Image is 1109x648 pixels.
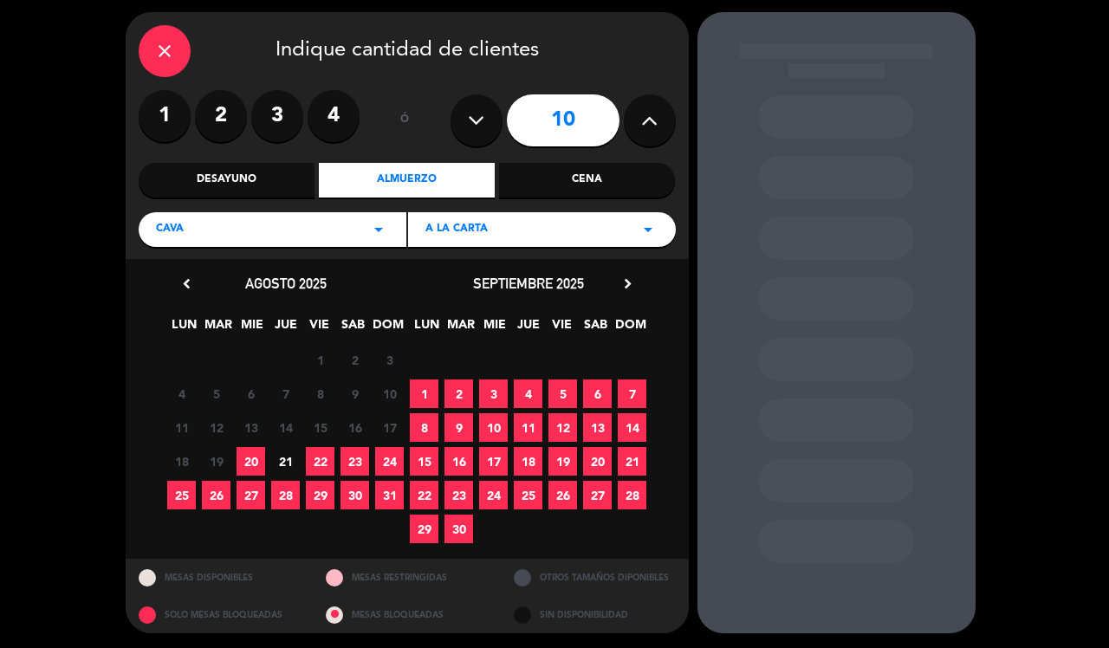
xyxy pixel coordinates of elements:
[618,413,646,442] span: 14
[583,481,612,509] span: 27
[583,379,612,408] span: 6
[139,25,676,77] div: Indique cantidad de clientes
[306,481,334,509] span: 29
[271,413,300,442] span: 14
[308,90,360,142] label: 4
[444,515,473,543] span: 30
[139,90,191,142] label: 1
[373,314,401,343] span: DOM
[514,413,542,442] span: 11
[444,447,473,476] span: 16
[499,163,675,198] div: Cena
[638,219,658,240] i: arrow_drop_down
[306,379,334,408] span: 8
[271,481,300,509] span: 28
[410,515,438,543] span: 29
[178,275,196,293] i: chevron_left
[375,447,404,476] span: 24
[548,413,577,442] span: 12
[368,219,389,240] i: arrow_drop_down
[126,559,314,596] div: MESAS DISPONIBLES
[377,90,433,151] div: ó
[306,413,334,442] span: 15
[581,314,610,343] span: SAB
[204,314,232,343] span: MAR
[410,481,438,509] span: 22
[156,221,184,238] span: CAVA
[170,314,198,343] span: LUN
[340,346,369,374] span: 2
[139,163,315,198] div: Desayuno
[444,379,473,408] span: 2
[251,90,303,142] label: 3
[167,447,196,476] span: 18
[340,447,369,476] span: 23
[480,314,509,343] span: MIE
[154,41,175,62] i: close
[479,447,508,476] span: 17
[245,275,327,292] span: agosto 2025
[340,379,369,408] span: 9
[618,379,646,408] span: 7
[479,481,508,509] span: 24
[514,314,542,343] span: JUE
[202,447,230,476] span: 19
[167,413,196,442] span: 11
[237,379,265,408] span: 6
[618,481,646,509] span: 28
[271,447,300,476] span: 21
[583,413,612,442] span: 13
[501,596,689,633] div: SIN DISPONIBILIDAD
[202,481,230,509] span: 26
[305,314,334,343] span: VIE
[548,481,577,509] span: 26
[514,481,542,509] span: 25
[237,413,265,442] span: 13
[237,314,266,343] span: MIE
[618,447,646,476] span: 21
[444,413,473,442] span: 9
[167,379,196,408] span: 4
[313,596,501,633] div: MESAS BLOQUEADAS
[237,481,265,509] span: 27
[340,481,369,509] span: 30
[473,275,584,292] span: septiembre 2025
[271,314,300,343] span: JUE
[501,559,689,596] div: OTROS TAMAÑOS DIPONIBLES
[410,379,438,408] span: 1
[271,379,300,408] span: 7
[548,447,577,476] span: 19
[548,379,577,408] span: 5
[425,221,488,238] span: A LA CARTA
[202,413,230,442] span: 12
[514,447,542,476] span: 18
[306,447,334,476] span: 22
[375,413,404,442] span: 17
[340,413,369,442] span: 16
[548,314,576,343] span: VIE
[514,379,542,408] span: 4
[412,314,441,343] span: LUN
[375,346,404,374] span: 3
[306,346,334,374] span: 1
[619,275,637,293] i: chevron_right
[313,559,501,596] div: MESAS RESTRINGIDAS
[319,163,495,198] div: Almuerzo
[375,481,404,509] span: 31
[479,413,508,442] span: 10
[410,413,438,442] span: 8
[202,379,230,408] span: 5
[339,314,367,343] span: SAB
[410,447,438,476] span: 15
[375,379,404,408] span: 10
[479,379,508,408] span: 3
[615,314,644,343] span: DOM
[444,481,473,509] span: 23
[126,596,314,633] div: SOLO MESAS BLOQUEADAS
[167,481,196,509] span: 25
[237,447,265,476] span: 20
[195,90,247,142] label: 2
[583,447,612,476] span: 20
[446,314,475,343] span: MAR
